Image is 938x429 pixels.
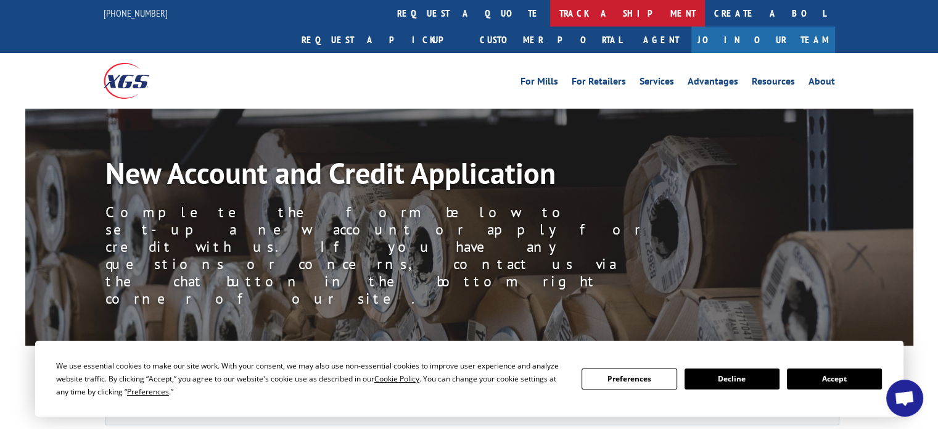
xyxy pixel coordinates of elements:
button: Accept [787,369,882,389]
a: Request a pickup [292,27,471,53]
span: Cookie Policy [374,373,419,384]
span: Primary Contact Email [370,300,443,310]
span: Who do you report to within your company? [370,249,517,260]
span: Primary Contact Last Name [370,199,460,209]
a: Join Our Team [691,27,835,53]
span: DBA [370,148,385,159]
p: Complete the form below to set-up a new account or apply for credit with us. If you have any ques... [105,204,660,307]
a: [PHONE_NUMBER] [104,7,168,19]
a: About [808,77,835,90]
span: Preferences [127,386,169,397]
button: Preferences [582,369,677,389]
a: Services [640,77,674,90]
div: We use essential cookies to make our site work. With your consent, we may also use non-essential ... [56,359,567,398]
h1: New Account and Credit Application [105,158,660,194]
a: Open chat [886,380,923,417]
a: For Mills [520,77,558,90]
div: Cookie Consent Prompt [35,341,903,417]
a: For Retailers [572,77,626,90]
button: Decline [685,369,780,389]
a: Agent [631,27,691,53]
a: Resources [752,77,795,90]
a: Customer Portal [471,27,631,53]
a: Advantages [688,77,738,90]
